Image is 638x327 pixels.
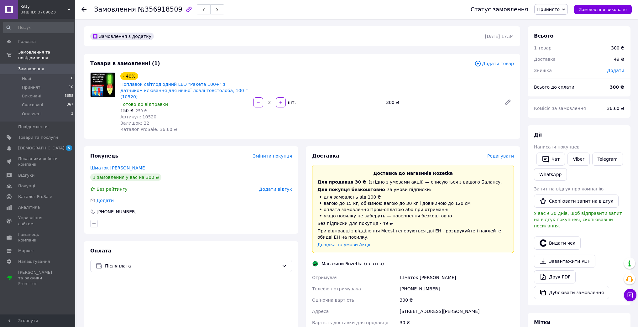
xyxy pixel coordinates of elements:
div: [PHONE_NUMBER] [96,209,137,215]
div: 1 замовлення у вас на 300 ₴ [90,174,161,181]
a: Telegram [592,153,623,166]
span: Покупці [18,183,35,189]
a: Довідка та умови Акції [317,242,370,247]
div: Ваш ID: 3769623 [20,9,75,15]
span: Готово до відправки [120,102,168,107]
span: Покупець [90,153,118,159]
span: Адреса [312,309,329,314]
div: шт. [286,99,296,106]
span: Замовлення виконано [579,7,627,12]
span: Без рейтингу [97,187,128,192]
span: Товари та послуги [18,135,58,140]
span: Для покупця безкоштовно [317,187,385,192]
span: Додати відгук [259,187,292,192]
div: Prom топ [18,281,58,287]
div: Замовлення з додатку [90,33,154,40]
span: У вас є 30 днів, щоб відправити запит на відгук покупцеві, скопіювавши посилання. [534,211,622,228]
a: Друк PDF [534,270,576,283]
span: Залишок: 22 [120,121,149,126]
span: Редагувати [487,153,514,158]
div: Магазини Rozetka (платна) [320,261,385,267]
div: за умови підписки: [317,186,509,193]
span: 1 товар [534,45,552,50]
span: Головна [18,39,36,44]
time: [DATE] 17:34 [485,34,514,39]
span: Оплачені [22,111,42,117]
span: Маркет [18,248,34,254]
span: Прийнято [537,7,560,12]
button: Скопіювати запит на відгук [534,195,619,208]
a: Viber [567,153,589,166]
div: 300 ₴ [611,45,624,51]
img: Поплавок світлодіодний LED "Ракета 100+" з датчиком клювання для нічної ловлі товстолоба, 100 г (... [91,73,115,97]
span: Показники роботи компанії [18,156,58,167]
span: Оплата [90,248,111,254]
span: Доставка [534,57,556,62]
span: Мітки [534,319,551,325]
span: Аналітика [18,205,40,210]
div: 300 ₴ [398,294,515,306]
a: WhatsApp [534,168,567,181]
div: При відправці з відділення Meest генеруються дві ЕН - роздрукуйте і наклейте обидві ЕН на посилку. [317,228,509,240]
div: Без підписки для покупця - 49 ₴ [317,220,509,226]
a: Редагувати [501,96,514,109]
span: Каталог ProSale [18,194,52,200]
span: Вартість доставки для продавця [312,320,388,325]
span: Прийняті [22,85,41,90]
span: Артикул: 10520 [120,114,156,119]
span: Налаштування [18,259,50,264]
li: для замовлень від 100 ₴ [317,194,509,200]
span: Післяплата [105,262,279,269]
span: [PERSON_NAME] та рахунки [18,270,58,287]
span: Скасовані [22,102,43,108]
button: Замовлення виконано [574,5,632,14]
span: Управління сайтом [18,215,58,226]
button: Чат [536,153,565,166]
span: Написати покупцеві [534,144,581,149]
span: Знижка [534,68,552,73]
span: Повідомлення [18,124,49,130]
a: Поплавок світлодіодний LED "Ракета 100+" з датчиком клювання для нічної ловлі товстолоба, 100 г (... [120,82,248,99]
span: 10 [69,85,73,90]
div: - 40% [120,72,138,80]
span: Доставка до магазинів Rozetka [373,171,453,176]
div: 49 ₴ [610,52,628,66]
span: Нові [22,76,31,81]
input: Пошук [3,22,74,33]
div: Шматок [PERSON_NAME] [398,272,515,283]
span: Замовлення [18,66,44,72]
span: Для продавця 30 ₴ [317,179,366,184]
span: Каталог ProSale: 36.60 ₴ [120,127,177,132]
span: Виконані [22,93,41,99]
span: 3 [71,111,73,117]
li: якщо посилку не заберуть — повернення безкоштовно [317,213,509,219]
div: [PHONE_NUMBER] [398,283,515,294]
div: Статус замовлення [471,6,528,13]
span: Всього до сплати [534,85,574,90]
span: 3658 [65,93,73,99]
span: Комісія за замовлення [534,106,586,111]
button: Чат з покупцем [624,289,636,301]
span: 0 [71,76,73,81]
span: Запит на відгук про компанію [534,186,604,191]
a: Завантажити PDF [534,255,595,268]
span: Телефон отримувача [312,286,361,291]
span: [DEMOGRAPHIC_DATA] [18,145,65,151]
span: 36.60 ₴ [607,106,624,111]
span: Додати товар [474,60,514,67]
span: Всього [534,33,553,39]
span: Відгуки [18,173,34,178]
span: 5 [66,145,72,151]
b: 300 ₴ [610,85,624,90]
li: оплата замовлення Пром-оплатою або при отриманні [317,206,509,213]
span: Додати [97,198,114,203]
span: Товари в замовленні (1) [90,60,160,66]
a: Шматок [PERSON_NAME] [90,165,147,170]
span: Замовлення [94,6,136,13]
span: 367 [67,102,73,108]
span: Змінити покупця [253,153,292,158]
button: Видати чек [534,236,581,250]
div: Повернутися назад [81,6,86,13]
span: 250 ₴ [136,109,147,113]
span: Отримувач [312,275,337,280]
